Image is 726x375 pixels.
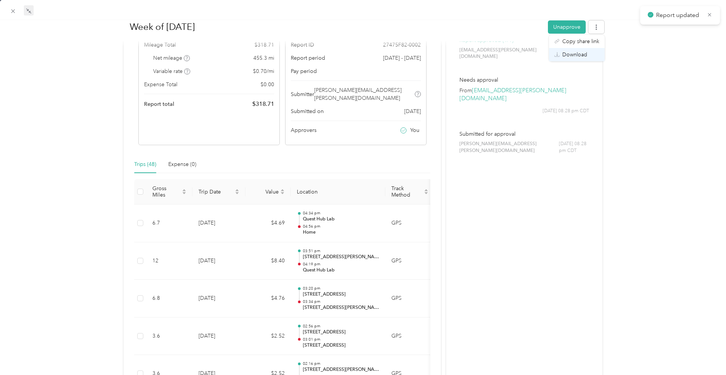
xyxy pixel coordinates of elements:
[385,318,434,355] td: GPS
[303,366,379,373] p: [STREET_ADDRESS][PERSON_NAME]
[199,189,233,195] span: Trip Date
[252,99,274,108] span: $ 318.71
[385,280,434,318] td: GPS
[303,337,379,342] p: 03:01 pm
[303,299,379,304] p: 03:34 pm
[245,205,291,242] td: $4.69
[459,47,552,60] span: [EMAIL_ADDRESS][PERSON_NAME][DOMAIN_NAME]
[410,126,419,134] span: You
[314,86,414,102] span: [PERSON_NAME][EMAIL_ADDRESS][PERSON_NAME][DOMAIN_NAME]
[280,191,285,195] span: caret-down
[146,179,192,205] th: Gross Miles
[459,76,589,84] p: Needs approval
[303,248,379,254] p: 03:51 pm
[146,318,192,355] td: 3.6
[235,191,239,195] span: caret-down
[146,242,192,280] td: 12
[543,108,589,115] span: [DATE] 08:28 pm CDT
[459,87,589,102] p: From
[459,130,589,138] p: Submitted for approval
[253,54,274,62] span: 455.3 mi
[192,242,245,280] td: [DATE]
[122,18,543,36] h1: Week of August 25 2025
[245,318,291,355] td: $2.52
[182,188,186,192] span: caret-up
[303,216,379,223] p: Quest Hub Lab
[303,304,379,311] p: [STREET_ADDRESS][PERSON_NAME][PERSON_NAME]
[385,242,434,280] td: GPS
[192,280,245,318] td: [DATE]
[291,54,325,62] span: Report period
[261,81,274,88] span: $ 0.00
[424,191,428,195] span: caret-down
[404,107,421,115] span: [DATE]
[245,280,291,318] td: $4.76
[152,185,180,198] span: Gross Miles
[303,286,379,291] p: 03:20 pm
[245,242,291,280] td: $8.40
[424,188,428,192] span: caret-up
[303,342,379,349] p: [STREET_ADDRESS]
[168,160,196,169] div: Expense (0)
[245,179,291,205] th: Value
[303,262,379,267] p: 04:19 pm
[684,333,726,375] iframe: Everlance-gr Chat Button Frame
[548,20,586,33] button: Unapprove
[303,329,379,336] p: [STREET_ADDRESS]
[391,185,422,198] span: Track Method
[562,51,587,59] span: Download
[182,191,186,195] span: caret-down
[562,37,599,45] span: Copy share link
[251,189,279,195] span: Value
[146,280,192,318] td: 6.8
[280,188,285,192] span: caret-up
[303,324,379,329] p: 02:56 pm
[134,160,156,169] div: Trips (48)
[559,141,589,154] span: [DATE] 08:28 pm CDT
[153,54,190,62] span: Net mileage
[303,361,379,366] p: 02:16 pm
[144,100,174,108] span: Report total
[253,67,274,75] span: $ 0.70 / mi
[192,179,245,205] th: Trip Date
[385,205,434,242] td: GPS
[153,67,190,75] span: Variable rate
[303,224,379,229] p: 04:56 pm
[146,205,192,242] td: 6.7
[192,318,245,355] td: [DATE]
[383,54,421,62] span: [DATE] - [DATE]
[459,141,559,154] span: [PERSON_NAME][EMAIL_ADDRESS][PERSON_NAME][DOMAIN_NAME]
[303,267,379,274] p: Quest Hub Lab
[459,87,566,102] a: [EMAIL_ADDRESS][PERSON_NAME][DOMAIN_NAME]
[291,90,314,98] span: Submitter
[235,188,239,192] span: caret-up
[291,179,385,205] th: Location
[303,211,379,216] p: 04:34 pm
[303,291,379,298] p: [STREET_ADDRESS]
[144,81,177,88] span: Expense Total
[303,254,379,260] p: [STREET_ADDRESS][PERSON_NAME][PERSON_NAME]
[385,179,434,205] th: Track Method
[291,107,324,115] span: Submitted on
[291,126,316,134] span: Approvers
[291,67,317,75] span: Pay period
[192,205,245,242] td: [DATE]
[656,11,701,20] p: Report updated
[303,229,379,236] p: Home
